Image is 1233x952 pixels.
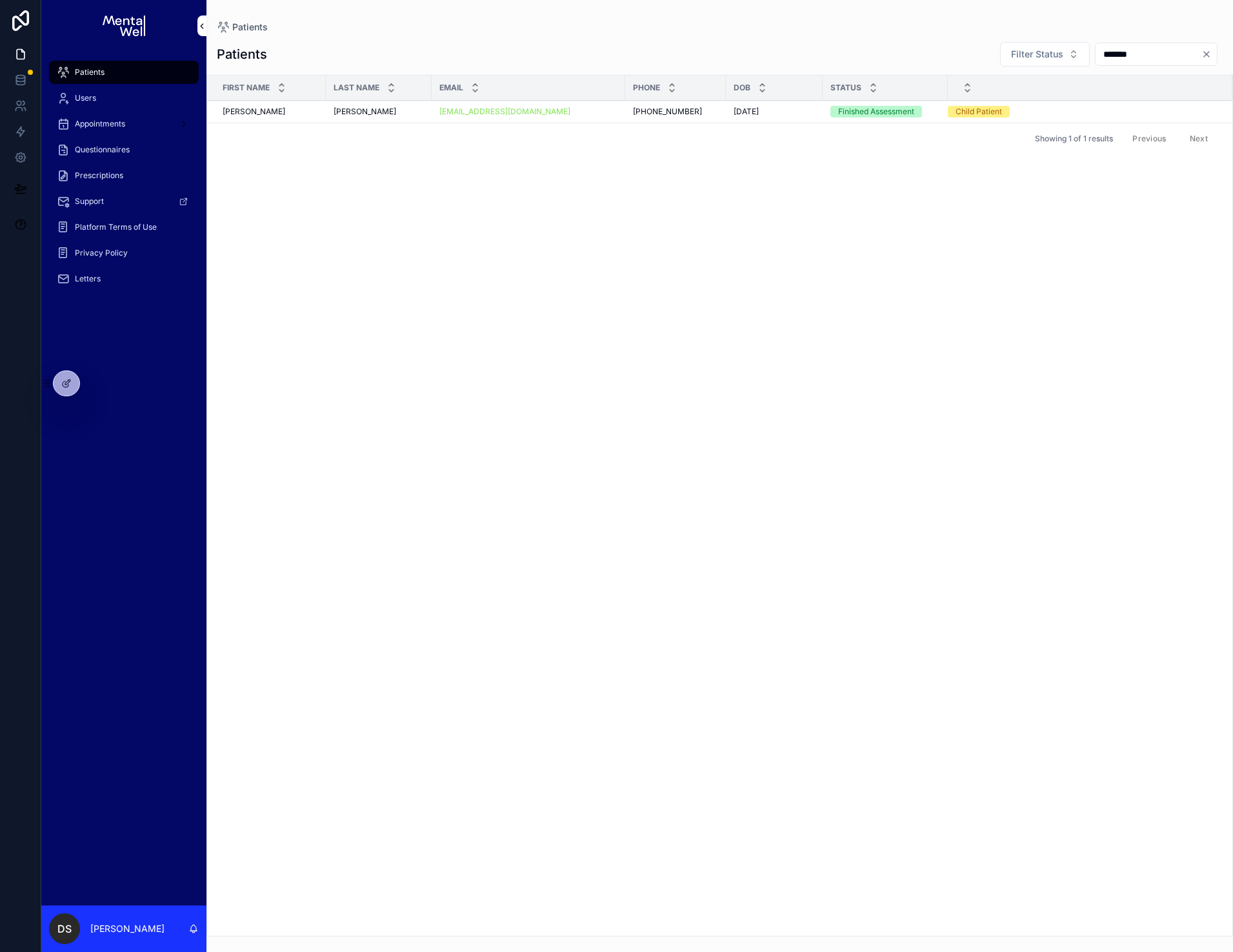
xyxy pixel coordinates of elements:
p: [PERSON_NAME] [90,922,165,935]
span: Patients [75,67,105,77]
a: [PERSON_NAME] [223,106,318,117]
a: [PERSON_NAME] [334,106,424,117]
h1: Patients [217,45,267,63]
a: Support [49,190,199,213]
a: Prescriptions [49,164,199,187]
span: [PHONE_NUMBER] [633,106,702,117]
span: Prescriptions [75,170,123,181]
a: Finished Assessment [830,106,940,117]
div: Child Patient [956,106,1002,117]
span: Status [830,83,861,93]
span: Appointments [75,119,125,129]
a: [PHONE_NUMBER] [633,106,718,117]
a: [EMAIL_ADDRESS][DOMAIN_NAME] [439,106,570,117]
span: Showing 1 of 1 results [1035,134,1113,144]
span: Support [75,196,104,207]
a: [DATE] [734,106,815,117]
button: Select Button [1000,42,1090,66]
span: Last Name [334,83,379,93]
a: Patients [49,61,199,84]
span: [DATE] [734,106,759,117]
a: Privacy Policy [49,241,199,265]
span: Letters [75,274,101,284]
span: Patients [232,21,268,34]
span: Phone [633,83,660,93]
span: [PERSON_NAME] [223,106,285,117]
a: Child Patient [948,106,1217,117]
span: Email [439,83,463,93]
a: Platform Terms of Use [49,216,199,239]
a: Questionnaires [49,138,199,161]
a: Patients [217,21,268,34]
a: Users [49,86,199,110]
img: App logo [103,15,145,36]
span: First Name [223,83,270,93]
span: DS [57,921,72,937]
span: Filter Status [1011,48,1063,61]
span: [PERSON_NAME] [334,106,396,117]
a: [EMAIL_ADDRESS][DOMAIN_NAME] [439,106,617,117]
button: Clear [1201,49,1217,59]
div: scrollable content [41,52,206,307]
span: Users [75,93,96,103]
a: Appointments [49,112,199,136]
a: Letters [49,267,199,290]
span: Questionnaires [75,145,130,155]
span: Platform Terms of Use [75,222,157,232]
div: Finished Assessment [838,106,914,117]
span: DOB [734,83,750,93]
span: Privacy Policy [75,248,128,258]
